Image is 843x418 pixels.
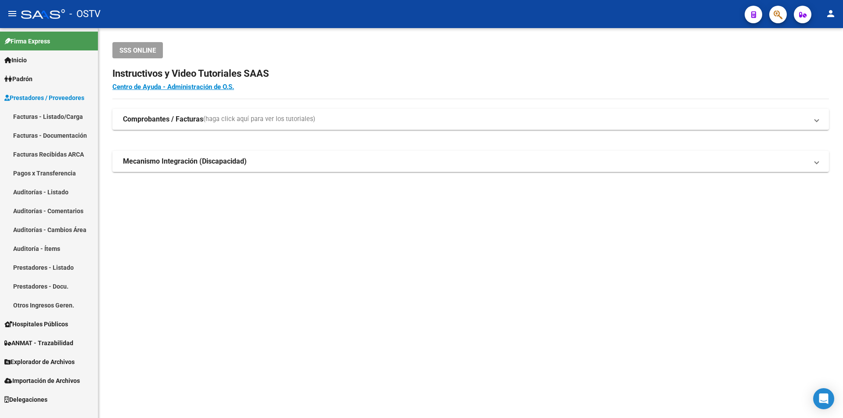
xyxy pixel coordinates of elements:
[4,395,47,404] span: Delegaciones
[4,376,80,386] span: Importación de Archivos
[112,109,829,130] mat-expansion-panel-header: Comprobantes / Facturas(haga click aquí para ver los tutoriales)
[4,36,50,46] span: Firma Express
[4,338,73,348] span: ANMAT - Trazabilidad
[813,388,834,409] div: Open Intercom Messenger
[203,114,315,124] span: (haga click aquí para ver los tutoriales)
[4,319,68,329] span: Hospitales Públicos
[4,93,84,103] span: Prestadores / Proveedores
[119,46,156,54] span: SSS ONLINE
[4,74,32,84] span: Padrón
[123,157,247,166] strong: Mecanismo Integración (Discapacidad)
[123,114,203,124] strong: Comprobantes / Facturas
[112,42,163,58] button: SSS ONLINE
[69,4,101,24] span: - OSTV
[112,151,829,172] mat-expansion-panel-header: Mecanismo Integración (Discapacidad)
[112,65,829,82] h2: Instructivos y Video Tutoriales SAAS
[112,83,234,91] a: Centro de Ayuda - Administración de O.S.
[7,8,18,19] mat-icon: menu
[4,357,75,367] span: Explorador de Archivos
[4,55,27,65] span: Inicio
[825,8,836,19] mat-icon: person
